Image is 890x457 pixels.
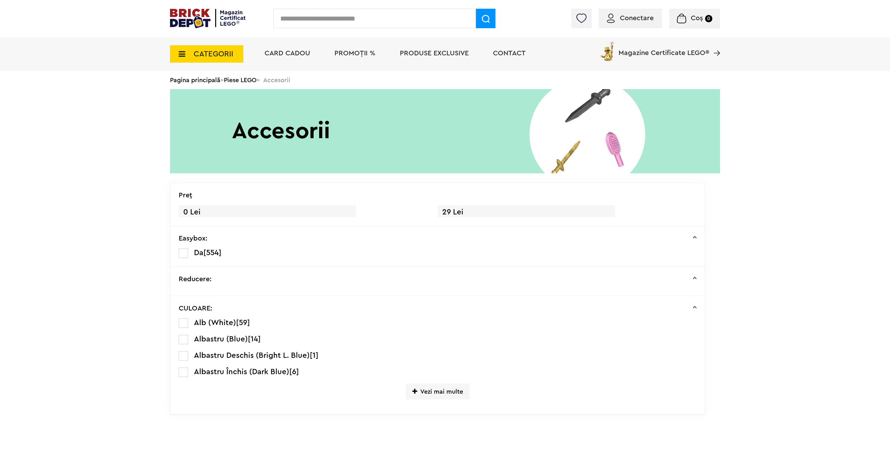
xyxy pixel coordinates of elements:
span: [554] [203,249,221,257]
p: Preţ [179,192,192,199]
img: Accesorii [170,89,720,173]
span: CATEGORII [194,50,233,58]
span: Magazine Certificate LEGO® [618,40,709,56]
a: Piese LEGO [224,77,257,83]
p: Reducere: [179,276,212,283]
span: Albastru Deschis (Bright L. Blue) [194,352,310,359]
a: Magazine Certificate LEGO® [709,40,720,47]
p: CULOARE: [179,305,212,312]
a: Card Cadou [265,50,310,57]
span: Vezi mai multe [406,384,470,399]
a: PROMOȚII % [334,50,375,57]
a: Pagina principală [170,77,220,83]
span: Alb (White) [194,319,236,326]
span: [14] [248,335,261,343]
span: [59] [236,319,250,326]
a: Produse exclusive [400,50,469,57]
span: [6] [289,368,299,376]
span: Da [194,249,203,257]
span: 0 Lei [179,205,356,219]
a: Contact [493,50,526,57]
span: Albastru (Blue) [194,335,248,343]
span: 29 Lei [438,205,615,219]
p: Easybox: [179,235,208,242]
span: Albastru Închis (Dark Blue) [194,368,289,376]
small: 0 [705,15,712,22]
div: > > Accesorii [170,71,720,89]
a: Conectare [607,15,654,22]
span: Coș [691,15,703,22]
span: [1] [310,352,318,359]
span: Conectare [620,15,654,22]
